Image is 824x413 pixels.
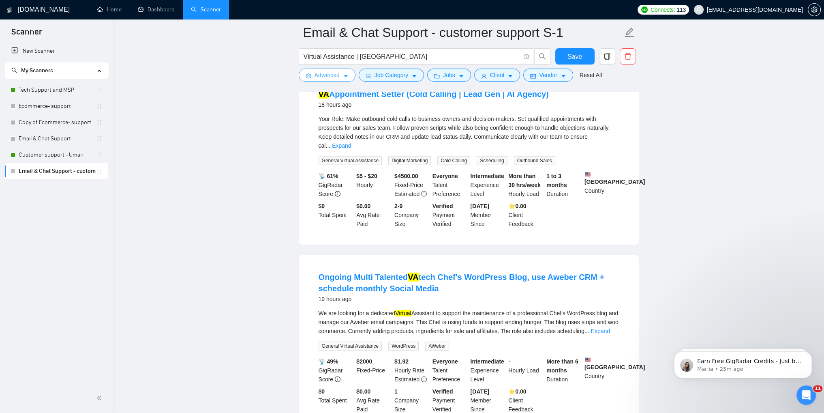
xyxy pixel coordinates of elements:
[48,187,71,195] div: • [DATE]
[9,118,26,135] img: Profile image for Mariia
[319,173,338,179] b: 📡 61%
[19,82,96,98] a: Tech Support and MSP
[508,388,526,395] b: ⭐️ 0.00
[5,131,108,147] li: Email & Chat Support
[319,342,382,351] span: General Virtual Assistance
[108,253,162,286] button: Help
[477,156,507,165] span: Scheduling
[319,273,604,293] a: Ongoing Multi TalentedVAtech Chef's WordPress Blog, use Aweber CRM + schedule monthly Social Media
[5,98,108,114] li: Ecommerce- support
[317,357,355,384] div: GigRadar Score
[29,97,46,105] div: Mariia
[48,247,71,255] div: • [DATE]
[394,376,419,383] span: Estimated
[458,73,464,79] span: caret-down
[299,69,355,82] button: settingAdvancedcaret-down
[315,71,340,80] span: Advanced
[355,202,393,228] div: Avg Rate Paid
[490,71,505,80] span: Client
[507,357,545,384] div: Hourly Load
[356,358,372,365] b: $ 2000
[96,103,103,110] span: holder
[9,209,26,225] img: Profile image for Mariia
[11,67,53,74] span: My Scanners
[508,203,526,209] b: ⭐️ 0.00
[19,114,96,131] a: Copy of Ecommerce- support
[432,173,458,179] b: Everyone
[96,394,105,402] span: double-left
[539,71,557,80] span: Vendor
[97,6,122,13] a: homeHome
[471,358,504,365] b: Intermediate
[9,179,26,195] img: Profile image for Mariia
[29,37,46,45] div: Mariia
[319,156,382,165] span: General Virtual Assistance
[29,59,103,65] span: Rate your conversation
[356,203,370,209] b: $0.00
[514,156,555,165] span: Outbound Sales
[535,53,550,60] span: search
[431,357,469,384] div: Talent Preference
[9,58,26,75] img: Profile image for Nazar
[585,172,591,177] img: 🇺🇸
[5,147,108,163] li: Customer support - Umair
[9,88,26,105] img: Profile image for Mariia
[591,328,610,334] a: Expand
[355,172,393,198] div: Hourly
[5,114,108,131] li: Copy of Ecommerce- support
[319,116,610,149] span: Your Role: Make outbound cold calls to business owners and decision-makers. Set qualified appoint...
[469,202,507,228] div: Member Since
[584,328,589,334] span: ...
[5,82,108,98] li: Tech Support and MSP
[19,147,96,163] a: Customer support - Umair
[19,273,35,279] span: Home
[395,310,411,316] mark: Virtual
[319,90,549,99] a: VAAppointment Setter (Cold Calling | Lead Gen | AI Agency)
[29,247,46,255] div: Mariia
[9,28,26,45] img: Profile image for Mariia
[366,73,371,79] span: bars
[599,53,615,60] span: copy
[319,294,619,304] div: 19 hours ago
[5,26,48,43] span: Scanner
[507,202,545,228] div: Client Feedback
[808,6,821,13] a: setting
[29,127,46,135] div: Mariia
[96,119,103,126] span: holder
[431,172,469,198] div: Talent Preference
[471,203,489,209] b: [DATE]
[583,172,621,198] div: Country
[481,73,487,79] span: user
[5,163,108,179] li: Email & Chat Support - customer support S-1
[60,4,104,17] h1: Messages
[808,6,820,13] span: setting
[394,173,418,179] b: $ 4500.00
[319,358,338,365] b: 📡 49%
[319,100,549,110] div: 18 hours ago
[21,67,53,74] span: My Scanners
[583,357,621,384] div: Country
[561,73,566,79] span: caret-down
[319,90,329,99] mark: VA
[474,69,520,82] button: userClientcaret-down
[19,98,96,114] a: Ecommerce- support
[696,7,702,13] span: user
[343,73,349,79] span: caret-down
[96,152,103,158] span: holder
[393,202,431,228] div: Company Size
[567,52,582,62] span: Save
[375,71,408,80] span: Job Category
[356,173,377,179] b: $5 - $20
[96,87,103,93] span: holder
[393,172,431,198] div: Fixed-Price
[356,388,370,395] b: $0.00
[388,156,431,165] span: Digital Marketing
[421,191,427,197] span: exclamation-circle
[9,239,26,255] img: Profile image for Mariia
[443,71,455,80] span: Jobs
[29,187,46,195] div: Mariia
[507,172,545,198] div: Hourly Load
[651,5,675,14] span: Connects:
